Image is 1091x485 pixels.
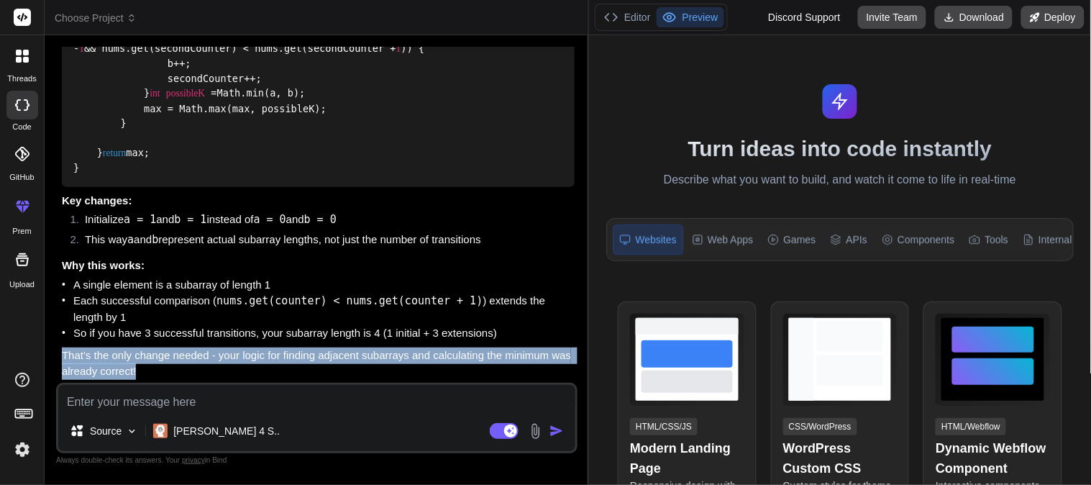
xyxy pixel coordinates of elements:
[630,418,698,435] div: HTML/CSS/JS
[127,233,134,246] code: a
[174,213,206,226] code: b = 1
[62,259,145,271] strong: Why this works:
[858,6,926,29] button: Invite Team
[73,277,575,294] li: A single element is a subarray of length 1
[759,6,849,29] div: Discord Support
[166,89,205,99] span: possibleK
[152,233,158,246] code: b
[10,438,35,462] img: settings
[254,213,286,226] code: a = 0
[216,294,483,307] code: nums.get(counter) < nums.get(counter + 1)
[182,456,205,464] span: privacy
[9,278,35,291] label: Upload
[153,424,168,438] img: Claude 4 Sonnet
[12,225,31,237] label: prem
[963,225,1014,255] div: Tools
[613,225,683,255] div: Websites
[304,213,337,226] code: b = 0
[1021,6,1085,29] button: Deploy
[686,225,759,255] div: Web Apps
[762,225,821,255] div: Games
[62,194,132,207] strong: Key changes:
[126,425,138,438] img: Pick Models
[598,171,1082,189] p: Describe what you want to build, and watch it come to life in real-time
[73,212,575,232] li: Initialize and instead of and
[173,424,280,438] p: [PERSON_NAME] 4 S..
[935,6,1013,29] button: Download
[7,73,36,85] label: threads
[56,453,578,467] p: Always double-check its answers. Your in Bind
[549,424,564,438] img: icon
[876,225,960,255] div: Components
[783,438,898,479] h4: WordPress Custom CSS
[824,225,873,255] div: APIs
[73,293,575,325] li: Each successful comparison ( ) extends the length by 1
[657,7,724,27] button: Preview
[55,11,137,25] span: Choose Project
[396,43,401,54] span: 1
[527,423,544,440] img: attachment
[124,213,156,226] code: a = 1
[630,438,744,479] h4: Modern Landing Page
[598,136,1082,162] h1: Turn ideas into code instantly
[79,43,84,54] span: 1
[936,438,1050,479] h4: Dynamic Webflow Component
[73,325,575,342] li: So if you have 3 successful transitions, your subarray length is 4 (1 initial + 3 extensions)
[150,89,160,99] span: int
[783,418,857,435] div: CSS/WordPress
[12,121,31,133] label: code
[90,424,122,438] p: Source
[73,232,575,252] li: This way and represent actual subarray lengths, not just the number of transitions
[103,148,126,158] span: return
[598,7,657,27] button: Editor
[211,88,217,99] span: =
[62,348,575,380] p: That's the only change needed - your logic for finding adjacent subarrays and calculating the min...
[936,418,1006,435] div: HTML/Webflow
[9,171,34,183] label: GitHub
